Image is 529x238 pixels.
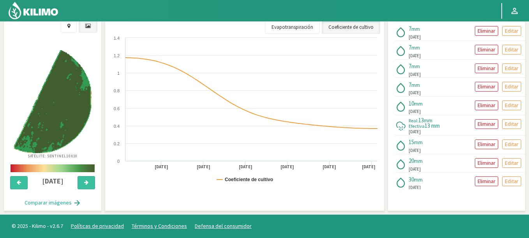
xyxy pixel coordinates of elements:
span: 30 [409,176,414,183]
span: 7 [409,81,411,88]
text: 1.2 [114,53,120,58]
span: mm [414,100,423,107]
p: Editar [505,82,518,91]
text: Coeficiente de cultivo [225,177,273,182]
button: Eliminar [475,26,498,36]
span: Efectiva [409,123,425,129]
span: 7 [409,62,411,70]
text: 0 [117,159,120,164]
span: mm [411,81,420,88]
p: Eliminar [478,26,495,35]
p: Eliminar [478,45,495,54]
img: scale [11,164,95,172]
button: Editar [502,26,521,36]
span: mm [414,139,423,146]
span: mm [411,63,420,70]
text: 0.4 [114,124,120,129]
span: 10 [409,100,414,107]
span: mm [424,117,432,124]
button: Comparar imágenes [17,195,89,211]
button: Eliminar [475,139,498,149]
span: Real: [409,118,418,123]
p: Editar [505,101,518,110]
button: Eliminar [475,176,498,186]
span: [DATE] [409,166,421,173]
span: [DATE] [409,53,421,59]
span: 20 [409,157,414,164]
a: Evapotranspiración [265,21,320,34]
span: [DATE] [409,71,421,78]
button: Editar [502,139,521,149]
p: Editar [505,120,518,129]
p: Editar [505,26,518,35]
text: 1.4 [114,36,120,41]
img: Kilimo [8,1,59,20]
button: Editar [502,176,521,186]
button: Editar [502,45,521,55]
button: Eliminar [475,82,498,92]
button: Editar [502,82,521,92]
span: [DATE] [409,147,421,154]
h4: [DATE] [32,177,73,185]
text: [DATE] [280,164,294,170]
span: [DATE] [409,90,421,96]
span: [DATE] [409,129,421,135]
button: Eliminar [475,119,498,129]
button: Eliminar [475,63,498,73]
p: Eliminar [478,177,495,186]
span: © 2025 - Kilimo - v2.6.7 [8,222,67,230]
p: Eliminar [478,140,495,149]
text: 1 [117,71,120,76]
p: Eliminar [478,82,495,91]
span: [DATE] [409,34,421,41]
text: [DATE] [362,164,376,170]
p: Editar [505,159,518,167]
a: Defensa del consumidor [195,222,252,229]
span: mm [411,44,420,51]
span: mm [414,157,423,164]
button: Editar [502,158,521,168]
span: [DATE] [409,184,421,191]
text: 0.2 [114,141,120,146]
text: [DATE] [155,164,168,170]
span: mm [411,25,420,32]
p: Editar [505,140,518,149]
text: [DATE] [197,164,210,170]
text: 0.8 [114,88,120,93]
text: [DATE] [323,164,336,170]
button: Editar [502,63,521,73]
button: Eliminar [475,158,498,168]
img: f9828a6e-8422-4126-bb60-6a1e8b28790b_-_sentinel_-_2025-07-20.png [14,50,92,153]
span: mm [414,176,423,183]
button: Eliminar [475,45,498,55]
span: 13 [418,116,424,124]
p: Editar [505,177,518,186]
span: 13 mm [425,122,440,129]
p: Editar [505,45,518,54]
button: Editar [502,100,521,110]
span: [DATE] [409,108,421,115]
p: Editar [505,64,518,73]
p: Eliminar [478,120,495,129]
p: Eliminar [478,159,495,167]
text: 0.6 [114,106,120,111]
p: Satélite: Sentinel [28,153,78,159]
p: Eliminar [478,101,495,110]
text: [DATE] [239,164,252,170]
span: 15 [409,138,414,146]
a: Términos y Condiciones [132,222,187,229]
span: 7 [409,44,411,51]
span: 10X10 [66,153,78,159]
button: Eliminar [475,100,498,110]
a: Coeficiente de cultivo [322,21,380,34]
a: Políticas de privacidad [71,222,124,229]
button: Editar [502,119,521,129]
p: Eliminar [478,64,495,73]
span: 7 [409,25,411,32]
